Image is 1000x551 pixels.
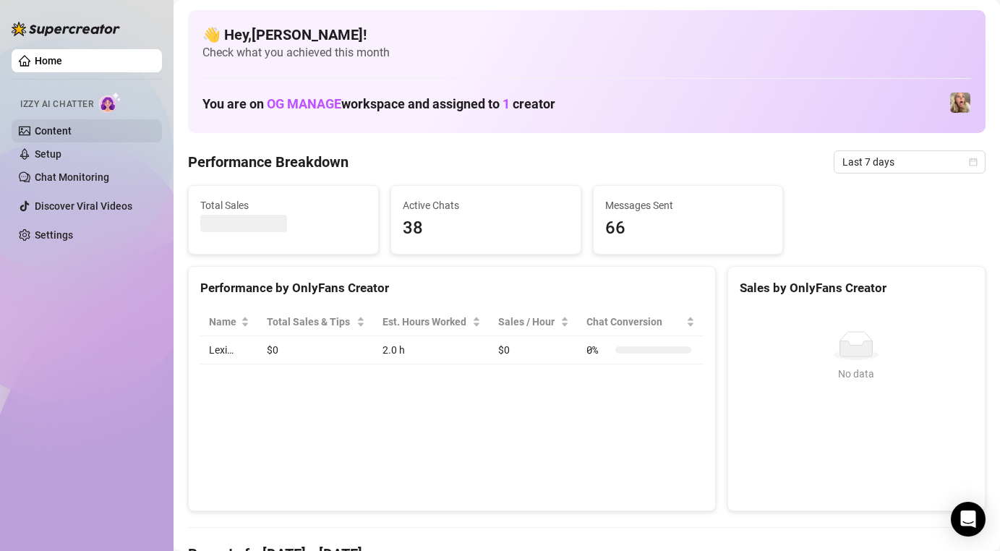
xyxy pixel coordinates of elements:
[209,314,238,330] span: Name
[969,158,978,166] span: calendar
[12,22,120,36] img: logo-BBDzfeDw.svg
[202,25,971,45] h4: 👋 Hey, [PERSON_NAME] !
[35,125,72,137] a: Content
[490,336,577,364] td: $0
[383,314,470,330] div: Est. Hours Worked
[258,336,374,364] td: $0
[951,502,986,537] div: Open Intercom Messenger
[605,197,772,213] span: Messages Sent
[35,55,62,67] a: Home
[503,96,510,111] span: 1
[374,336,490,364] td: 2.0 h
[842,151,977,173] span: Last 7 days
[586,342,610,358] span: 0 %
[403,197,569,213] span: Active Chats
[745,366,967,382] div: No data
[200,197,367,213] span: Total Sales
[950,93,970,113] img: Lexi
[99,92,121,113] img: AI Chatter
[258,308,374,336] th: Total Sales & Tips
[35,200,132,212] a: Discover Viral Videos
[35,171,109,183] a: Chat Monitoring
[200,278,704,298] div: Performance by OnlyFans Creator
[578,308,704,336] th: Chat Conversion
[202,96,555,112] h1: You are on workspace and assigned to creator
[35,148,61,160] a: Setup
[403,215,569,242] span: 38
[202,45,971,61] span: Check what you achieved this month
[267,314,354,330] span: Total Sales & Tips
[20,98,93,111] span: Izzy AI Chatter
[200,336,258,364] td: Lexi…
[200,308,258,336] th: Name
[605,215,772,242] span: 66
[498,314,557,330] span: Sales / Hour
[188,152,349,172] h4: Performance Breakdown
[490,308,577,336] th: Sales / Hour
[586,314,683,330] span: Chat Conversion
[35,229,73,241] a: Settings
[267,96,341,111] span: OG MANAGE
[740,278,973,298] div: Sales by OnlyFans Creator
